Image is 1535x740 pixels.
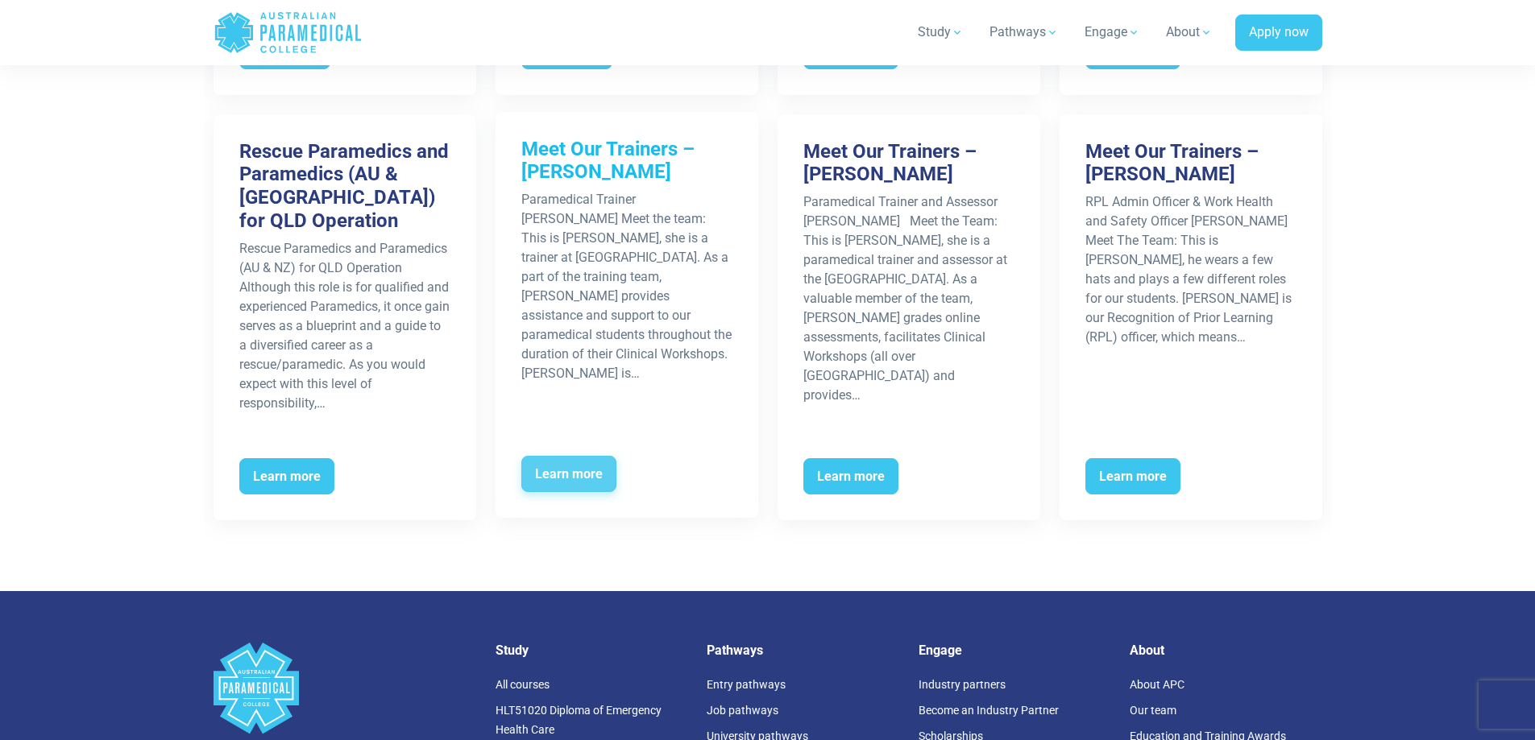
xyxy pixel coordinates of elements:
[521,138,732,184] h3: Meet Our Trainers – [PERSON_NAME]
[1085,140,1296,187] h3: Meet Our Trainers – [PERSON_NAME]
[239,458,334,495] span: Learn more
[496,643,688,658] h5: Study
[239,140,450,233] h3: Rescue Paramedics and Paramedics (AU & [GEOGRAPHIC_DATA]) for QLD Operation
[214,114,476,521] a: Rescue Paramedics and Paramedics (AU & [GEOGRAPHIC_DATA]) for QLD Operation Rescue Paramedics and...
[521,456,616,493] span: Learn more
[1130,704,1176,717] a: Our team
[496,678,550,691] a: All courses
[1085,458,1180,495] span: Learn more
[803,458,898,495] span: Learn more
[1130,678,1184,691] a: About APC
[1085,192,1296,347] p: RPL Admin Officer & Work Health and Safety Officer [PERSON_NAME] Meet The Team: This is [PERSON_N...
[908,10,973,55] a: Study
[1235,14,1322,52] a: Apply now
[803,140,1014,187] h3: Meet Our Trainers – [PERSON_NAME]
[496,704,662,736] a: HLT51020 Diploma of Emergency Health Care
[1156,10,1222,55] a: About
[707,704,778,717] a: Job pathways
[214,6,363,59] a: Australian Paramedical College
[1075,10,1150,55] a: Engage
[521,190,732,383] p: Paramedical Trainer [PERSON_NAME] Meet the team: This is [PERSON_NAME], she is a trainer at [GEOG...
[1060,114,1322,521] a: Meet Our Trainers – [PERSON_NAME] RPL Admin Officer & Work Health and Safety Officer [PERSON_NAME...
[919,704,1059,717] a: Become an Industry Partner
[1130,643,1322,658] h5: About
[239,239,450,413] p: Rescue Paramedics and Paramedics (AU & NZ) for QLD Operation Although this role is for qualified ...
[778,114,1040,521] a: Meet Our Trainers – [PERSON_NAME] Paramedical Trainer and Assessor [PERSON_NAME] Meet the Team: T...
[803,192,1014,405] p: Paramedical Trainer and Assessor [PERSON_NAME] Meet the Team: This is [PERSON_NAME], she is a par...
[707,643,899,658] h5: Pathways
[980,10,1068,55] a: Pathways
[707,678,786,691] a: Entry pathways
[919,643,1111,658] h5: Engage
[919,678,1006,691] a: Industry partners
[496,112,758,519] a: Meet Our Trainers – [PERSON_NAME] Paramedical Trainer [PERSON_NAME] Meet the team: This is [PERSO...
[214,643,476,734] a: Space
